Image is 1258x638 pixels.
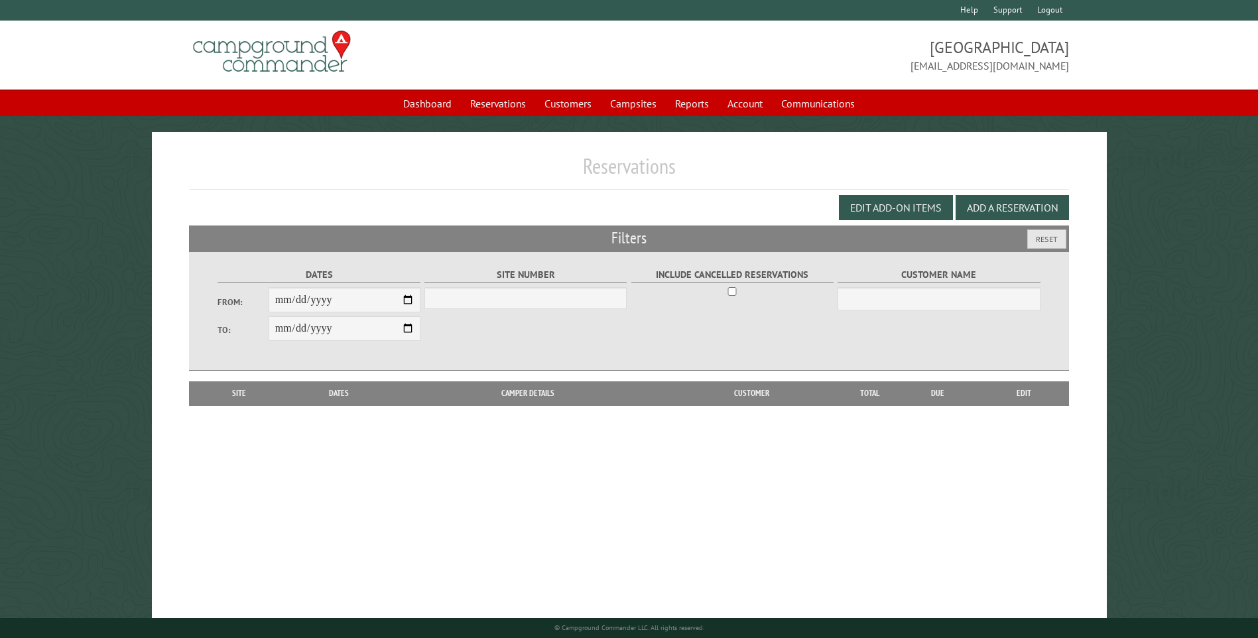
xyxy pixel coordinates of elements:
[839,195,953,220] button: Edit Add-on Items
[956,195,1069,220] button: Add a Reservation
[838,267,1040,283] label: Customer Name
[196,381,282,405] th: Site
[218,324,268,336] label: To:
[424,267,627,283] label: Site Number
[660,381,843,405] th: Customer
[395,91,460,116] a: Dashboard
[189,26,355,78] img: Campground Commander
[629,36,1069,74] span: [GEOGRAPHIC_DATA] [EMAIL_ADDRESS][DOMAIN_NAME]
[1027,229,1066,249] button: Reset
[396,381,660,405] th: Camper Details
[462,91,534,116] a: Reservations
[218,296,268,308] label: From:
[554,623,704,632] small: © Campground Commander LLC. All rights reserved.
[602,91,664,116] a: Campsites
[218,267,420,283] label: Dates
[773,91,863,116] a: Communications
[536,91,599,116] a: Customers
[189,225,1068,251] h2: Filters
[979,381,1069,405] th: Edit
[720,91,771,116] a: Account
[189,153,1068,190] h1: Reservations
[631,267,834,283] label: Include Cancelled Reservations
[667,91,717,116] a: Reports
[896,381,979,405] th: Due
[843,381,896,405] th: Total
[283,381,396,405] th: Dates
